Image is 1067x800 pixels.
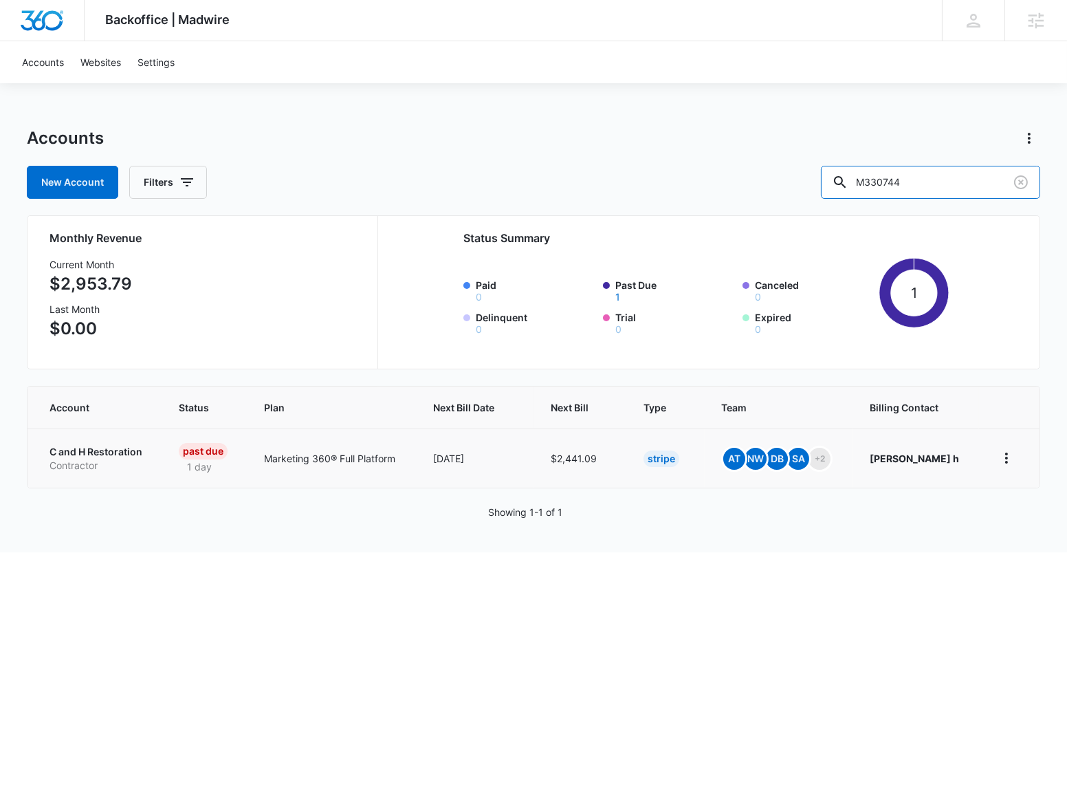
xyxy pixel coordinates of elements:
[14,41,72,83] a: Accounts
[615,292,620,302] button: Past Due
[766,448,788,470] span: DB
[995,447,1017,469] button: home
[463,230,949,246] h2: Status Summary
[49,459,146,473] p: Contractor
[615,278,734,302] label: Past Due
[49,302,132,316] h3: Last Month
[105,12,230,27] span: Backoffice | Madwire
[179,400,211,415] span: Status
[551,400,591,415] span: Next Bill
[723,448,745,470] span: At
[417,429,534,488] td: [DATE]
[534,429,628,488] td: $2,441.09
[821,166,1040,199] input: Search
[49,257,132,272] h3: Current Month
[49,272,132,296] p: $2,953.79
[49,400,126,415] span: Account
[1010,171,1032,193] button: Clear
[911,284,917,301] tspan: 1
[476,278,595,302] label: Paid
[264,451,400,466] p: Marketing 360® Full Platform
[808,448,830,470] span: +2
[129,41,183,83] a: Settings
[476,310,595,334] label: Delinquent
[27,128,104,149] h1: Accounts
[49,230,361,246] h2: Monthly Revenue
[870,400,962,415] span: Billing Contact
[755,278,874,302] label: Canceled
[721,400,817,415] span: Team
[643,451,679,467] div: Stripe
[49,445,146,472] a: C and H RestorationContractor
[433,400,498,415] span: Next Bill Date
[179,460,220,474] p: 1 day
[264,400,400,415] span: Plan
[27,166,118,199] a: New Account
[129,166,207,199] button: Filters
[49,445,146,459] p: C and H Restoration
[488,505,562,519] p: Showing 1-1 of 1
[72,41,129,83] a: Websites
[1018,127,1040,149] button: Actions
[179,443,228,460] div: Past Due
[643,400,668,415] span: Type
[870,453,959,464] strong: [PERSON_NAME] h
[787,448,809,470] span: SA
[755,310,874,334] label: Expired
[49,316,132,341] p: $0.00
[615,310,734,334] label: Trial
[745,448,767,470] span: NW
